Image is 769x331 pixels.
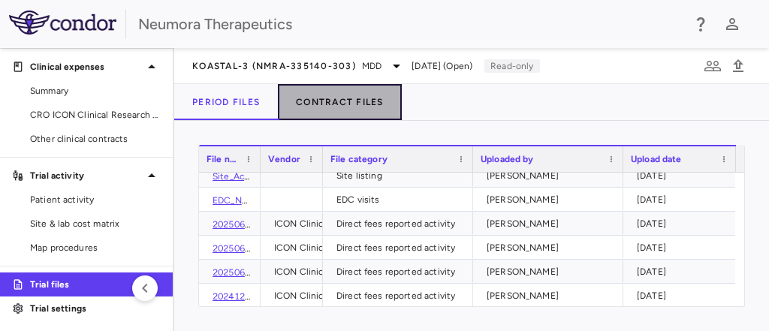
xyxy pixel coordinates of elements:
span: Map procedures [30,241,161,254]
span: CRO ICON Clinical Research Limited [30,108,161,122]
span: MDD [362,59,381,73]
div: [PERSON_NAME] [487,164,616,188]
span: Summary [30,84,161,98]
button: Period Files [174,84,278,120]
span: File name [207,154,240,164]
a: 20250630_ICON_Actuals_lb_07_pWK1qmh.22.2025_KOASTAL-303_June_2025_CRO_Direct_Fees_Reporting.csv [213,219,681,230]
div: [PERSON_NAME] [487,212,616,236]
div: [DATE] [637,212,728,236]
span: KOASTAL-3 (NMRA-335140-303) [192,60,356,72]
p: Trial settings [30,302,161,315]
div: [DATE] [637,164,728,188]
img: logo-full-SnFGN8VE.png [9,11,116,35]
div: Neumora Therapeutics [138,13,682,35]
p: Trial activity [30,169,143,182]
span: [DATE] (Open) [412,59,472,73]
span: Other clinical contracts [30,132,161,146]
span: Upload date [631,154,682,164]
div: EDC visits [336,188,466,212]
span: File category [330,154,388,164]
div: [PERSON_NAME] [487,284,616,308]
span: Uploaded by [481,154,534,164]
div: [PERSON_NAME] [487,188,616,212]
p: Clinical expenses [30,60,143,74]
span: Site & lab cost matrix [30,217,161,230]
div: [DATE] [637,188,728,212]
div: ICON Clinical Research Limited [274,236,406,260]
a: 20241231_ICON_1_Dec_2024_KOASTAL-3_CRO_Direct_Fees_Reporting_5FwxKca.csv [213,291,570,302]
div: Direct fees reported activity [336,284,466,308]
div: [PERSON_NAME] [487,236,616,260]
a: EDC_NMRA-335140-303_visits_23_[DATE]_Condor_Upload.csv [213,195,476,206]
a: 20250630_ICON_Actuals_lb_07_Ow2QZYr.22.2025_KOASTAL-303_June_2025_CRO_Direct_Fees_Reporting.csv [213,243,678,254]
div: Site listing [336,164,466,188]
p: Trial files [30,278,161,291]
div: ICON Clinical Research Limited [274,260,406,284]
div: Direct fees reported activity [336,236,466,260]
div: [DATE] [637,236,728,260]
div: [DATE] [637,260,728,284]
div: Direct fees reported activity [336,260,466,284]
span: Vendor [268,154,300,164]
button: Contract Files [278,84,402,120]
div: [PERSON_NAME] [487,260,616,284]
div: ICON Clinical Research Limited [274,212,406,236]
div: Direct fees reported activity [336,212,466,236]
p: Read-only [484,59,539,73]
span: Patient activity [30,193,161,206]
a: Site_Activation_Detail_Report_-_[DATE]_Condor_Upload_hgnjUj8.csv [213,171,500,182]
a: 20250630_ICON_Actuals_lb_[DATE]_KOASTAL-303_June_2025_CRO_Direct_Fees_Reporting.csv [213,267,615,278]
div: [DATE] [637,284,728,308]
div: ICON Clinical Research Limited [274,284,406,308]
